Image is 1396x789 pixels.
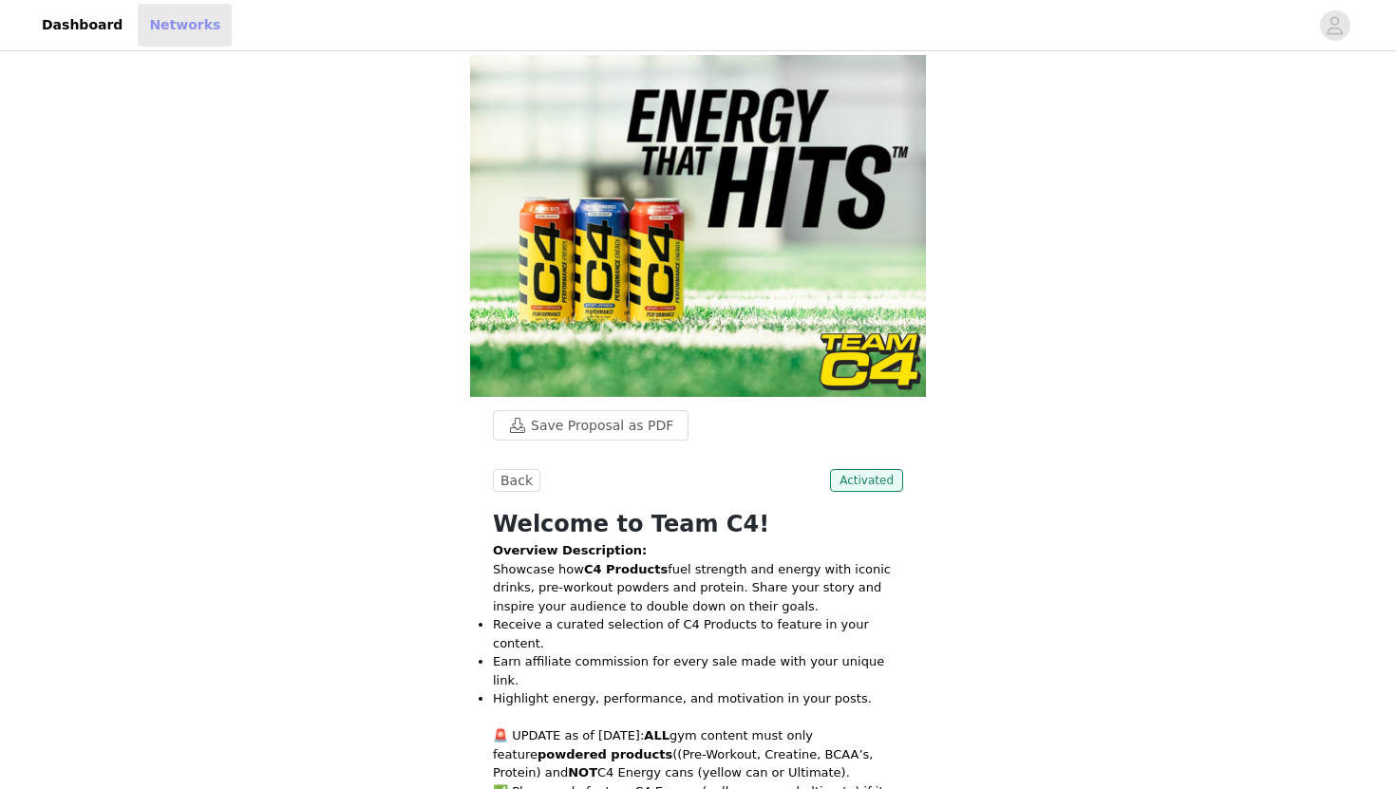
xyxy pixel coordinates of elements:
[1326,10,1344,41] div: avatar
[138,4,232,47] a: Networks
[493,507,903,541] h1: Welcome to Team C4!
[538,747,672,761] strong: powdered products
[30,4,134,47] a: Dashboard
[493,652,903,689] li: Earn affiliate commission for every sale made with your unique link.
[493,541,903,615] p: Showcase how fuel strength and energy with iconic drinks, pre-workout powders and protein. Share ...
[644,728,670,742] strong: ALL
[493,543,647,557] strong: Overview Description:
[493,469,540,492] button: Back
[493,689,903,708] li: Highlight energy, performance, and motivation in your posts.
[830,469,903,492] span: Activated
[493,615,903,652] li: Receive a curated selection of C4 Products to feature in your content.
[493,726,903,782] p: 🚨 UPDATE as of [DATE]: gym content must only feature ((Pre-Workout, Creatine, BCAA’s, Protein) an...
[470,55,926,397] img: campaign image
[568,765,597,780] strong: NOT
[493,410,689,441] button: Save Proposal as PDF
[584,562,668,576] strong: C4 Products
